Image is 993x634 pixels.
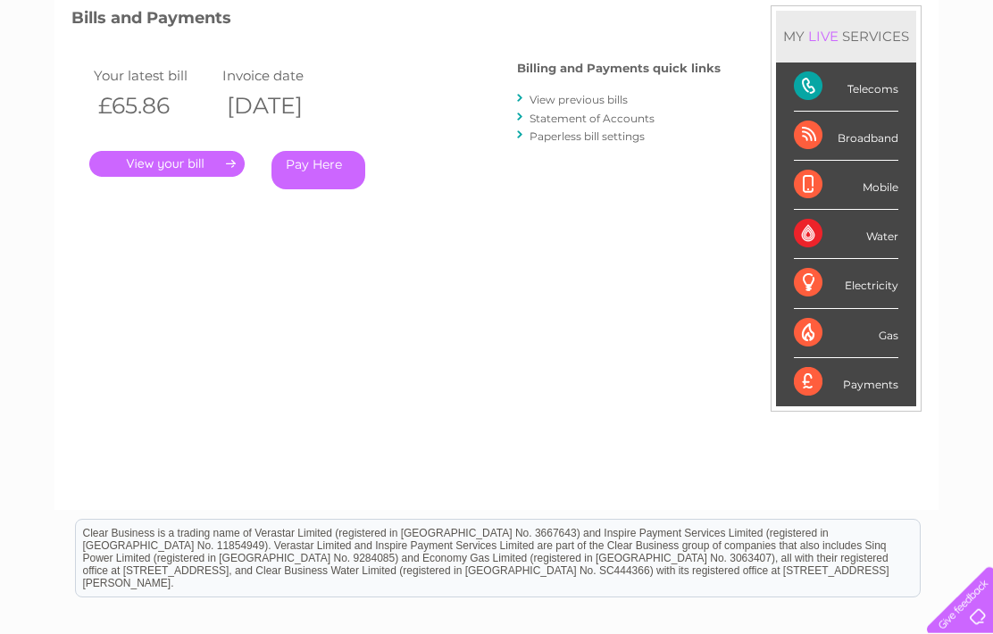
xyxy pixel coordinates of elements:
[76,10,920,87] div: Clear Business is a trading name of Verastar Limited (registered in [GEOGRAPHIC_DATA] No. 3667643...
[656,9,780,31] a: 0333 014 3131
[773,76,827,89] a: Telecoms
[794,358,898,406] div: Payments
[89,88,218,124] th: £65.86
[218,63,346,88] td: Invoice date
[874,76,918,89] a: Contact
[89,63,218,88] td: Your latest bill
[530,129,645,143] a: Paperless bill settings
[794,112,898,161] div: Broadband
[794,309,898,358] div: Gas
[517,62,721,75] h4: Billing and Payments quick links
[934,76,976,89] a: Log out
[805,28,842,45] div: LIVE
[218,88,346,124] th: [DATE]
[530,112,655,125] a: Statement of Accounts
[35,46,126,101] img: logo.png
[679,76,713,89] a: Water
[794,63,898,112] div: Telecoms
[71,5,721,37] h3: Bills and Payments
[794,259,898,308] div: Electricity
[530,93,628,106] a: View previous bills
[723,76,763,89] a: Energy
[89,151,245,177] a: .
[794,210,898,259] div: Water
[776,11,916,62] div: MY SERVICES
[271,151,365,189] a: Pay Here
[838,76,864,89] a: Blog
[794,161,898,210] div: Mobile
